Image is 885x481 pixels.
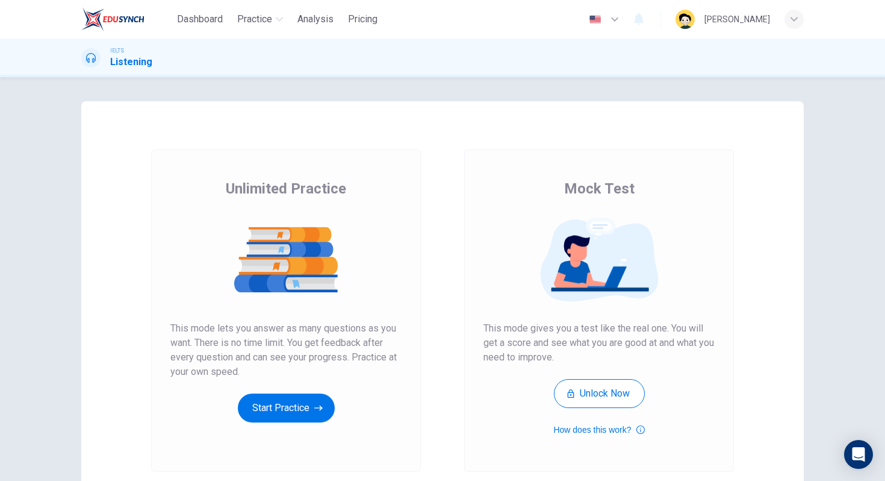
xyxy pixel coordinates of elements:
button: Practice [232,8,288,30]
span: Practice [237,12,272,27]
span: This mode lets you answer as many questions as you want. There is no time limit. You get feedback... [170,321,402,379]
span: Analysis [297,12,334,27]
img: EduSynch logo [81,7,144,31]
button: How does this work? [553,423,644,437]
img: en [588,15,603,24]
span: This mode gives you a test like the real one. You will get a score and see what you are good at a... [483,321,715,365]
h1: Listening [110,55,152,69]
span: IELTS [110,46,124,55]
button: Pricing [343,8,382,30]
a: EduSynch logo [81,7,172,31]
div: [PERSON_NAME] [704,12,770,27]
button: Dashboard [172,8,228,30]
span: Mock Test [564,179,635,198]
span: Dashboard [177,12,223,27]
div: Open Intercom Messenger [844,440,873,469]
img: Profile picture [675,10,695,29]
button: Start Practice [238,394,335,423]
button: Analysis [293,8,338,30]
button: Unlock Now [554,379,645,408]
span: Pricing [348,12,377,27]
span: Unlimited Practice [226,179,346,198]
